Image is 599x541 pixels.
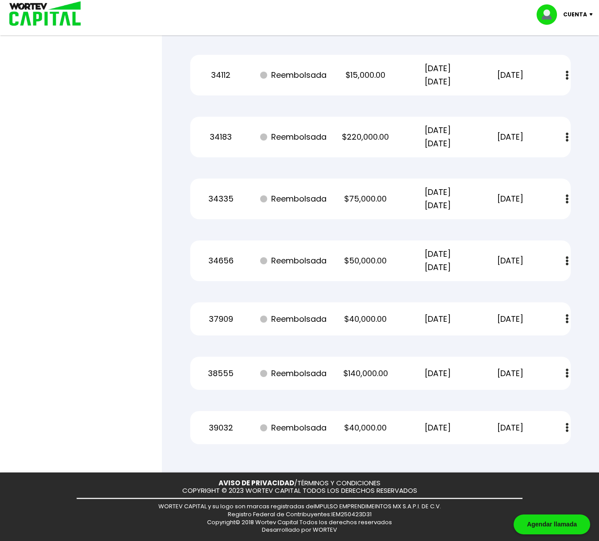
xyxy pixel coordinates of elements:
span: WORTEV CAPITAL y su logo son marcas registradas de IMPULSO EMPRENDIMEINTOS MX S.A.P.I. DE C.V. [158,502,441,511]
p: COPYRIGHT © 2023 WORTEV CAPITAL TODOS LOS DERECHOS RESERVADOS [182,487,417,495]
p: [DATE] [DATE] [407,186,468,212]
p: $140,000.00 [335,367,396,380]
p: [DATE] [480,367,541,380]
p: [DATE] [DATE] [407,248,468,274]
p: [DATE] [DATE] [407,124,468,150]
p: / [219,480,380,487]
p: Reembolsada [263,421,324,434]
a: AVISO DE PRIVACIDAD [219,478,294,488]
span: Copyright© 2018 Wortev Capital Todos los derechos reservados [207,518,392,526]
p: [DATE] [480,312,541,326]
p: [DATE] [407,421,468,434]
p: [DATE] [480,130,541,144]
p: [DATE] [480,254,541,267]
span: Registro Federal de Contribuyentes: IEM250423D31 [228,510,372,518]
p: [DATE] [407,367,468,380]
p: $15,000.00 [335,69,396,82]
p: $40,000.00 [335,312,396,326]
p: Reembolsada [263,192,324,206]
p: Cuenta [563,8,587,21]
p: $50,000.00 [335,254,396,267]
p: Reembolsada [263,69,324,82]
p: 34112 [190,69,251,82]
p: Reembolsada [263,254,324,267]
p: 37909 [190,312,251,326]
p: Reembolsada [263,312,324,326]
img: profile-image [537,4,563,25]
p: 38555 [190,367,251,380]
p: [DATE] [480,69,541,82]
div: Agendar llamada [514,514,590,534]
p: Reembolsada [263,367,324,380]
p: 34656 [190,254,251,267]
p: 39032 [190,421,251,434]
img: icon-down [587,13,599,16]
p: Reembolsada [263,130,324,144]
p: [DATE] [480,192,541,206]
span: Desarrollado por WORTEV [262,526,337,534]
p: $40,000.00 [335,421,396,434]
p: $75,000.00 [335,192,396,206]
p: [DATE] [407,312,468,326]
p: 34183 [190,130,251,144]
p: [DATE] [480,421,541,434]
p: $220,000.00 [335,130,396,144]
p: [DATE] [DATE] [407,62,468,88]
p: 34335 [190,192,251,206]
a: TÉRMINOS Y CONDICIONES [297,478,380,488]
